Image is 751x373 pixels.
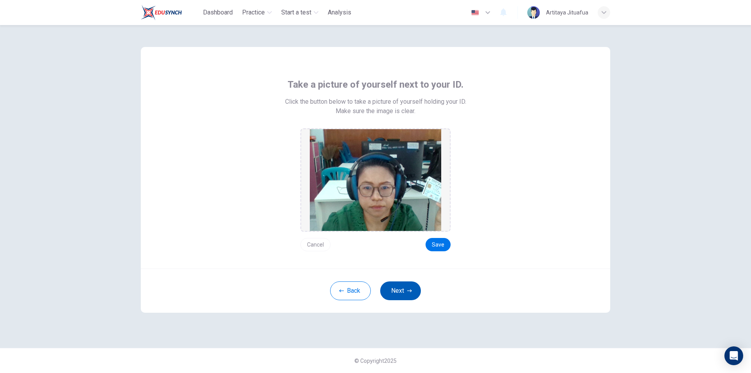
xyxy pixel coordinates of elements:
img: Profile picture [527,6,540,19]
span: Dashboard [203,8,233,17]
img: en [470,10,480,16]
button: Practice [239,5,275,20]
button: Cancel [300,238,331,251]
button: Back [330,281,371,300]
button: Dashboard [200,5,236,20]
span: Take a picture of yourself next to your ID. [287,78,464,91]
span: Click the button below to take a picture of yourself holding your ID. [285,97,466,106]
button: Next [380,281,421,300]
span: Practice [242,8,265,17]
button: Analysis [325,5,354,20]
button: Start a test [278,5,322,20]
div: Open Intercom Messenger [724,346,743,365]
span: Make sure the image is clear. [336,106,415,116]
span: Start a test [281,8,311,17]
div: Artitaya Jituafua [546,8,588,17]
img: Train Test logo [141,5,182,20]
span: Analysis [328,8,351,17]
button: Save [426,238,451,251]
a: Train Test logo [141,5,200,20]
img: preview screemshot [310,129,441,231]
span: © Copyright 2025 [354,358,397,364]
